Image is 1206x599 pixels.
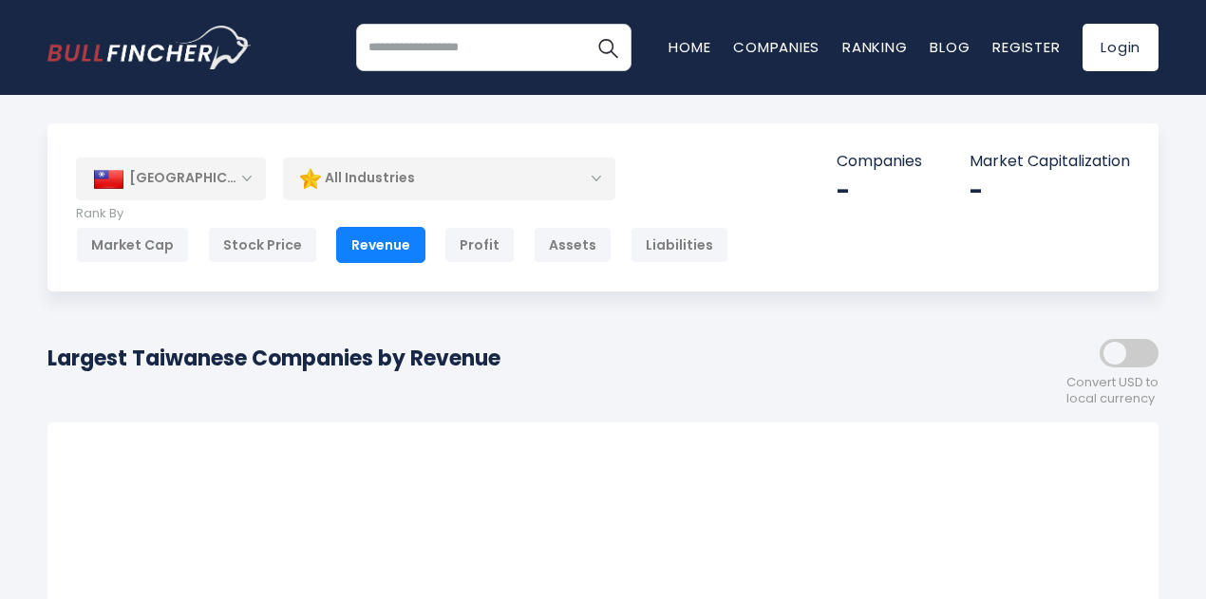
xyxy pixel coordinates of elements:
div: - [837,177,922,206]
p: Companies [837,152,922,172]
div: Profit [444,227,515,263]
a: Home [669,37,710,57]
a: Ranking [842,37,907,57]
div: Assets [534,227,612,263]
a: Blog [930,37,970,57]
div: Liabilities [631,227,728,263]
h1: Largest Taiwanese Companies by Revenue [47,343,500,374]
p: Market Capitalization [970,152,1130,172]
div: All Industries [283,157,615,200]
div: Market Cap [76,227,189,263]
div: Stock Price [208,227,317,263]
div: - [970,177,1130,206]
button: Search [584,24,631,71]
a: Login [1083,24,1159,71]
p: Rank By [76,206,728,222]
div: Revenue [336,227,425,263]
img: bullfincher logo [47,26,252,69]
a: Register [992,37,1060,57]
a: Companies [733,37,820,57]
a: Go to homepage [47,26,252,69]
span: Convert USD to local currency [1066,375,1159,407]
div: [GEOGRAPHIC_DATA] [76,158,266,199]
